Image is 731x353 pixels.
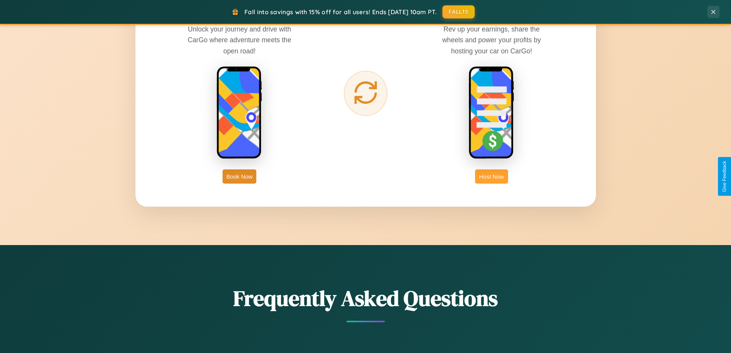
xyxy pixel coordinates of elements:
p: Unlock your journey and drive with CarGo where adventure meets the open road! [182,24,297,56]
button: FALL15 [442,5,475,18]
button: Host Now [475,169,508,184]
button: Book Now [223,169,256,184]
span: Fall into savings with 15% off for all users! Ends [DATE] 10am PT. [244,8,437,16]
h2: Frequently Asked Questions [135,283,596,313]
img: host phone [469,66,515,160]
p: Rev up your earnings, share the wheels and power your profits by hosting your car on CarGo! [434,24,549,56]
img: rent phone [216,66,262,160]
div: Give Feedback [722,161,727,192]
